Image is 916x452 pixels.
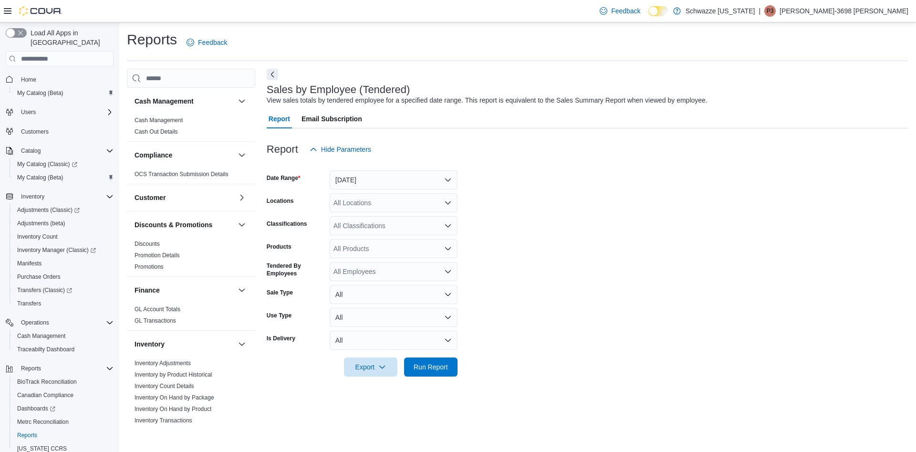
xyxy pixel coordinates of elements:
[2,362,117,375] button: Reports
[10,217,117,230] button: Adjustments (beta)
[17,405,55,412] span: Dashboards
[17,363,114,374] span: Reports
[759,5,760,17] p: |
[2,316,117,329] button: Operations
[17,160,77,168] span: My Catalog (Classic)
[13,430,41,441] a: Reports
[17,300,41,307] span: Transfers
[21,76,36,84] span: Home
[611,6,640,16] span: Feedback
[135,252,180,259] a: Promotion Details
[10,429,117,442] button: Reports
[13,416,114,428] span: Metrc Reconciliation
[13,258,45,269] a: Manifests
[13,298,114,309] span: Transfers
[21,108,36,116] span: Users
[127,238,255,276] div: Discounts & Promotions
[183,33,231,52] a: Feedback
[135,306,180,313] a: GL Account Totals
[267,69,278,80] button: Next
[444,222,452,230] button: Open list of options
[13,389,114,401] span: Canadian Compliance
[13,218,69,229] a: Adjustments (beta)
[135,96,194,106] h3: Cash Management
[236,338,248,350] button: Inventory
[2,125,117,138] button: Customers
[17,191,114,202] span: Inventory
[306,140,375,159] button: Hide Parameters
[10,171,117,184] button: My Catalog (Beta)
[13,403,114,414] span: Dashboards
[10,230,117,243] button: Inventory Count
[17,174,63,181] span: My Catalog (Beta)
[135,394,214,401] span: Inventory On Hand by Package
[135,252,180,259] span: Promotion Details
[135,241,160,247] a: Discounts
[135,96,234,106] button: Cash Management
[236,284,248,296] button: Finance
[135,317,176,324] a: GL Transactions
[127,30,177,49] h1: Reports
[17,418,69,426] span: Metrc Reconciliation
[135,220,212,230] h3: Discounts & Promotions
[135,285,234,295] button: Finance
[127,304,255,330] div: Finance
[135,406,211,412] a: Inventory On Hand by Product
[135,305,180,313] span: GL Account Totals
[444,245,452,252] button: Open list of options
[13,218,114,229] span: Adjustments (beta)
[10,343,117,356] button: Traceabilty Dashboard
[13,271,64,283] a: Purchase Orders
[267,144,298,155] h3: Report
[267,335,295,342] label: Is Delivery
[267,84,410,95] h3: Sales by Employee (Tendered)
[127,115,255,141] div: Cash Management
[17,106,114,118] span: Users
[344,357,397,377] button: Export
[17,286,72,294] span: Transfers (Classic)
[686,5,755,17] p: Schwazze [US_STATE]
[13,244,100,256] a: Inventory Manager (Classic)
[17,273,61,281] span: Purchase Orders
[330,308,458,327] button: All
[2,72,117,86] button: Home
[2,144,117,158] button: Catalog
[135,150,234,160] button: Compliance
[17,332,65,340] span: Cash Management
[13,330,114,342] span: Cash Management
[267,174,301,182] label: Date Range
[2,105,117,119] button: Users
[2,190,117,203] button: Inventory
[135,285,160,295] h3: Finance
[17,126,114,137] span: Customers
[10,86,117,100] button: My Catalog (Beta)
[10,402,117,415] a: Dashboards
[267,262,326,277] label: Tendered By Employees
[321,145,371,154] span: Hide Parameters
[135,263,164,271] span: Promotions
[13,416,73,428] a: Metrc Reconciliation
[330,170,458,189] button: [DATE]
[10,329,117,343] button: Cash Management
[13,172,114,183] span: My Catalog (Beta)
[236,149,248,161] button: Compliance
[236,95,248,107] button: Cash Management
[135,128,178,135] a: Cash Out Details
[17,89,63,97] span: My Catalog (Beta)
[17,126,52,137] a: Customers
[135,383,194,389] a: Inventory Count Details
[17,191,48,202] button: Inventory
[10,284,117,297] a: Transfers (Classic)
[13,403,59,414] a: Dashboards
[267,289,293,296] label: Sale Type
[17,317,53,328] button: Operations
[767,5,774,17] span: P3
[13,87,114,99] span: My Catalog (Beta)
[13,389,77,401] a: Canadian Compliance
[21,193,44,200] span: Inventory
[135,116,183,124] span: Cash Management
[267,95,708,105] div: View sales totals by tendered employee for a specified date range. This report is equivalent to t...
